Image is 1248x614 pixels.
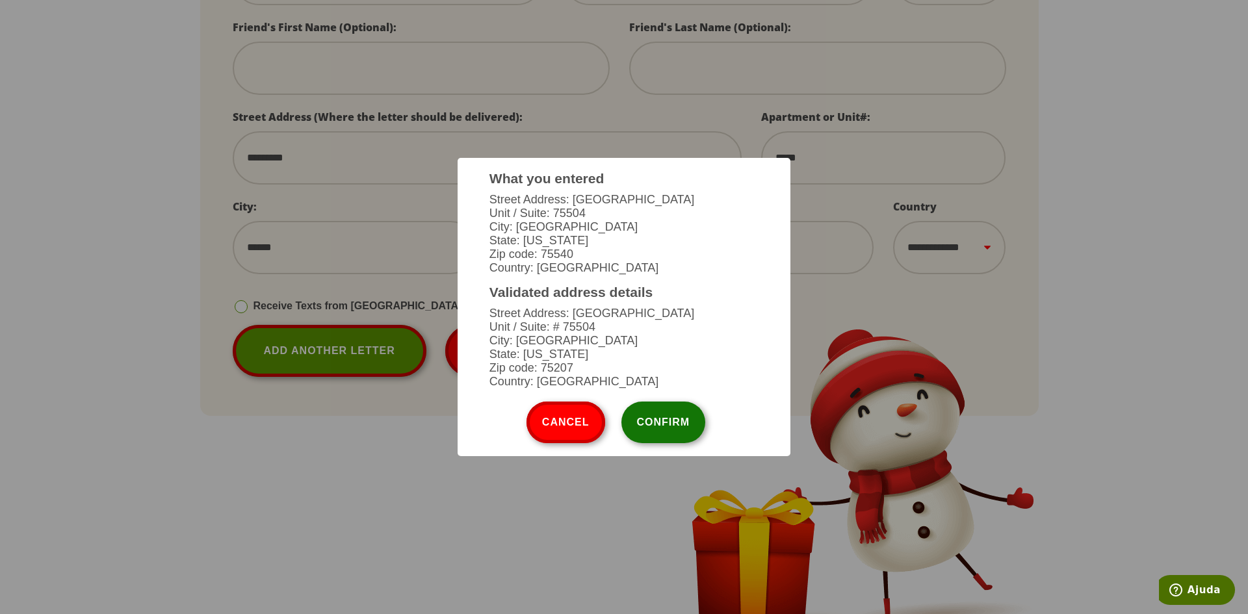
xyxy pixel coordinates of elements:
li: Street Address: [GEOGRAPHIC_DATA] [489,193,759,207]
li: Country: [GEOGRAPHIC_DATA] [489,261,759,275]
li: City: [GEOGRAPHIC_DATA] [489,334,759,348]
li: State: [US_STATE] [489,234,759,248]
button: Confirm [621,402,706,443]
li: Unit / Suite: # 75504 [489,320,759,334]
li: Street Address: [GEOGRAPHIC_DATA] [489,307,759,320]
li: Country: [GEOGRAPHIC_DATA] [489,375,759,389]
li: City: [GEOGRAPHIC_DATA] [489,220,759,234]
li: Zip code: 75540 [489,248,759,261]
h3: What you entered [489,171,759,186]
li: Unit / Suite: 75504 [489,207,759,220]
button: Cancel [526,402,605,443]
iframe: Abre um widget para que você possa encontrar mais informações [1159,575,1235,608]
li: State: [US_STATE] [489,348,759,361]
h3: Validated address details [489,285,759,300]
li: Zip code: 75207 [489,361,759,375]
